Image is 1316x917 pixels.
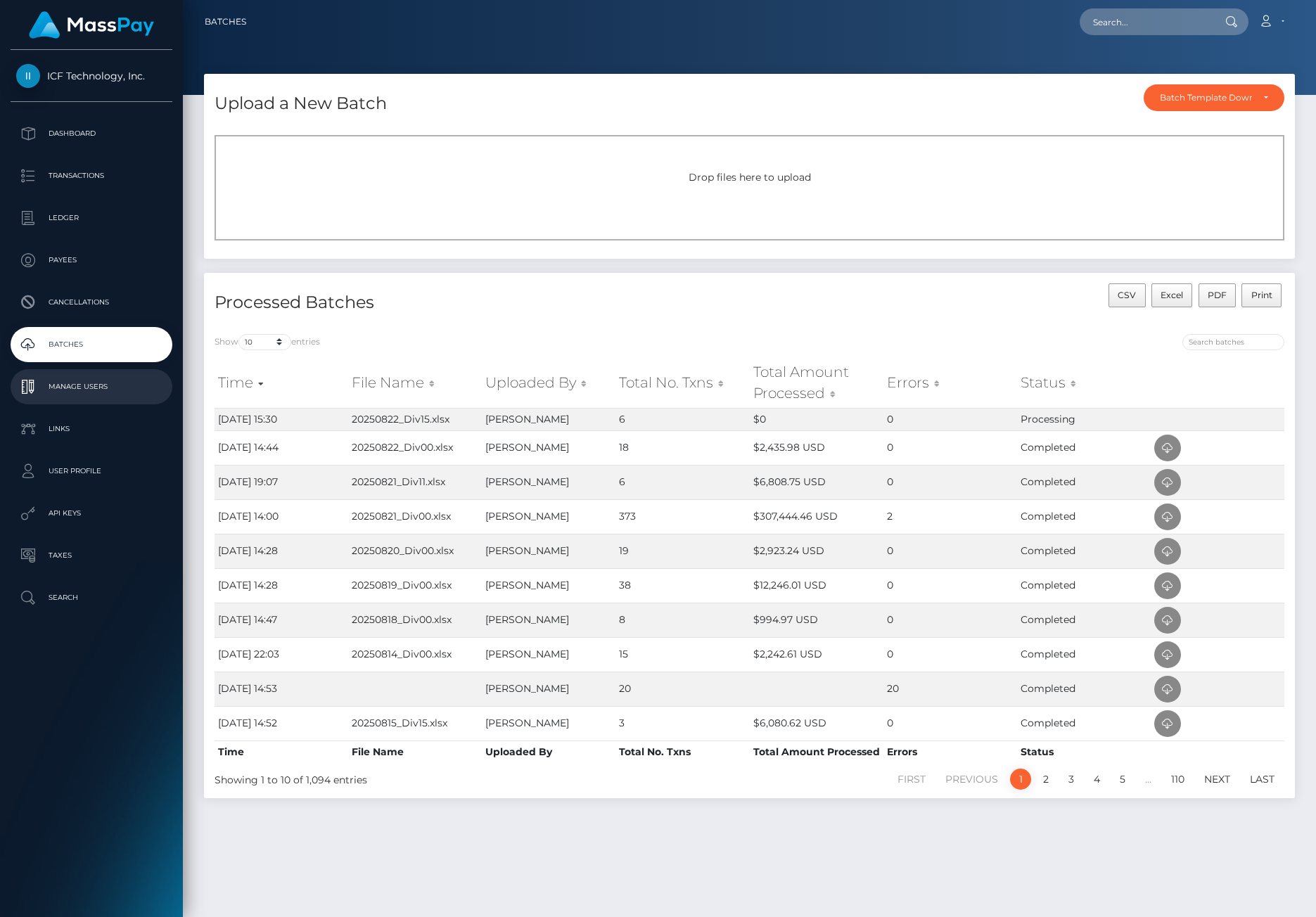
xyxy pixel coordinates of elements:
td: [DATE] 22:03 [215,637,348,672]
input: Search... [1080,8,1212,35]
a: Cancellations [11,285,172,320]
td: [DATE] 14:44 [215,430,348,465]
th: Total No. Txns [615,740,749,763]
td: [DATE] 14:47 [215,603,348,637]
div: Showing 1 to 10 of 1,094 entries [215,767,648,788]
th: Errors [883,740,1017,763]
td: 15 [615,637,749,672]
td: Completed [1017,603,1151,637]
th: Total Amount Processed: activate to sort column ascending [750,358,883,408]
a: Ledger [11,200,172,236]
th: Total Amount Processed [750,740,883,763]
td: 373 [615,499,749,534]
td: 0 [883,430,1017,465]
td: 3 [615,706,749,740]
td: 0 [883,637,1017,672]
td: [PERSON_NAME] [482,637,615,672]
td: [DATE] 15:30 [215,408,348,430]
td: 20250814_Div00.xlsx [348,637,482,672]
a: 1 [1010,769,1031,790]
td: $0 [750,408,883,430]
td: $6,080.62 USD [750,706,883,740]
p: Ledger [16,207,167,229]
td: [PERSON_NAME] [482,408,615,430]
a: Dashboard [11,116,172,151]
td: 20 [615,672,749,706]
p: Links [16,418,167,440]
button: Excel [1151,283,1193,307]
td: 0 [883,568,1017,603]
th: Errors: activate to sort column ascending [883,358,1017,408]
span: CSV [1118,290,1136,300]
span: Print [1251,290,1272,300]
th: Status [1017,740,1151,763]
a: API Keys [11,496,172,531]
td: [PERSON_NAME] [482,603,615,637]
p: User Profile [16,461,167,482]
td: Completed [1017,706,1151,740]
select: Showentries [238,334,291,350]
td: [PERSON_NAME] [482,534,615,568]
td: [DATE] 14:53 [215,672,348,706]
td: $12,246.01 USD [750,568,883,603]
td: 6 [615,465,749,499]
label: Show entries [215,334,320,350]
td: 18 [615,430,749,465]
td: [PERSON_NAME] [482,499,615,534]
td: [DATE] 14:28 [215,568,348,603]
a: Taxes [11,538,172,573]
td: 20 [883,672,1017,706]
td: $307,444.46 USD [750,499,883,534]
a: Batches [205,7,246,37]
a: Payees [11,243,172,278]
td: [DATE] 14:28 [215,534,348,568]
td: 0 [883,534,1017,568]
th: Time: activate to sort column ascending [215,358,348,408]
th: File Name [348,740,482,763]
td: 20250822_Div00.xlsx [348,430,482,465]
p: Taxes [16,545,167,566]
td: 19 [615,534,749,568]
td: 2 [883,499,1017,534]
td: Completed [1017,430,1151,465]
td: 0 [883,706,1017,740]
td: 8 [615,603,749,637]
input: Search batches [1182,334,1284,350]
th: Uploaded By: activate to sort column ascending [482,358,615,408]
th: Status: activate to sort column ascending [1017,358,1151,408]
td: Completed [1017,499,1151,534]
th: Time [215,740,348,763]
a: 110 [1163,769,1192,790]
td: 20250821_Div11.xlsx [348,465,482,499]
h4: Processed Batches [215,290,739,315]
p: Cancellations [16,292,167,313]
a: Transactions [11,158,172,193]
a: Batches [11,327,172,362]
a: Manage Users [11,369,172,404]
a: Next [1196,769,1238,790]
td: 0 [883,408,1017,430]
th: Total No. Txns: activate to sort column ascending [615,358,749,408]
td: Completed [1017,534,1151,568]
td: 0 [883,465,1017,499]
td: 20250821_Div00.xlsx [348,499,482,534]
td: [PERSON_NAME] [482,672,615,706]
p: Search [16,587,167,608]
td: $6,808.75 USD [750,465,883,499]
span: ICF Technology, Inc. [11,70,172,82]
td: Completed [1017,637,1151,672]
a: 4 [1086,769,1108,790]
span: Excel [1161,290,1183,300]
button: CSV [1109,283,1146,307]
h4: Upload a New Batch [215,91,387,116]
a: 2 [1035,769,1056,790]
button: Print [1241,283,1282,307]
td: $2,923.24 USD [750,534,883,568]
td: Completed [1017,568,1151,603]
td: [DATE] 14:00 [215,499,348,534]
td: 20250819_Div00.xlsx [348,568,482,603]
td: 38 [615,568,749,603]
td: [PERSON_NAME] [482,430,615,465]
a: Last [1242,769,1282,790]
th: Uploaded By [482,740,615,763]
